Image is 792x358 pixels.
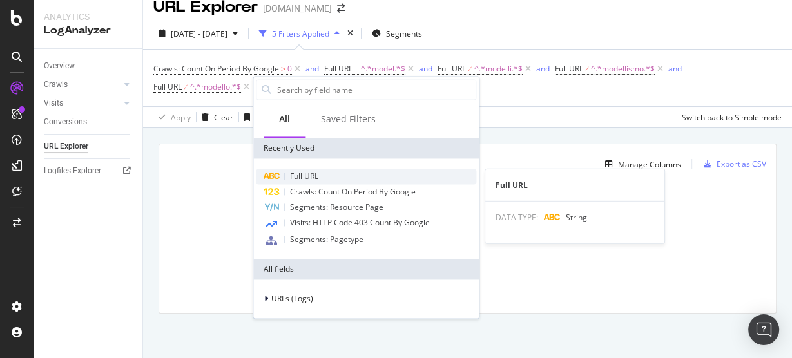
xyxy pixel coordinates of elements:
span: Full URL [438,63,466,74]
span: Full URL [555,63,583,74]
div: URL Explorer [44,140,88,153]
span: 0 [287,60,292,78]
div: Visits [44,97,63,110]
span: [DATE] - [DATE] [171,28,227,39]
button: and [536,62,550,75]
div: LogAnalyzer [44,23,132,38]
a: URL Explorer [44,140,133,153]
div: Logfiles Explorer [44,164,101,178]
span: Segments: Pagetype [290,234,363,245]
span: Crawls: Count On Period By Google [290,186,416,197]
span: Full URL [324,63,353,74]
span: Full URL [290,171,318,182]
span: String [566,212,587,223]
div: Manage Columns [618,159,681,170]
div: times [345,27,356,40]
div: Conversions [44,115,87,129]
span: ^.*model.*$ [361,60,405,78]
span: ≠ [184,81,188,92]
a: Logfiles Explorer [44,164,133,178]
button: Save [239,107,273,127]
button: and [305,62,319,75]
button: Manage Columns [600,156,681,172]
span: Segments: Resource Page [290,202,383,212]
div: Overview [44,59,75,73]
button: Clear [197,107,233,127]
div: and [536,63,550,74]
button: Switch back to Simple mode [677,107,782,127]
div: Crawls [44,78,68,91]
a: Visits [44,97,121,110]
div: 5 Filters Applied [272,28,329,39]
button: Segments [367,23,427,44]
button: and [668,62,682,75]
div: [DOMAIN_NAME] [263,2,332,15]
button: 5 Filters Applied [254,23,345,44]
button: and [419,62,432,75]
div: All [279,113,290,126]
span: ≠ [585,63,590,74]
button: Add Filter [252,79,304,95]
button: [DATE] - [DATE] [153,23,243,44]
span: ≠ [468,63,472,74]
span: ^.*modello.*$ [190,78,241,96]
div: arrow-right-arrow-left [337,4,345,13]
div: and [305,63,319,74]
button: Apply [153,107,191,127]
span: = [354,63,359,74]
a: Overview [44,59,133,73]
div: Apply [171,112,191,123]
input: Search by field name [276,80,476,99]
a: Crawls [44,78,121,91]
span: DATA TYPE: [496,212,538,223]
span: ^.*modelli.*$ [474,60,523,78]
span: ^.*modellismo.*$ [591,60,655,78]
div: All fields [253,259,479,279]
div: and [419,63,432,74]
div: Analytics [44,10,132,23]
div: Switch back to Simple mode [682,112,782,123]
span: URLs (Logs) [271,294,313,305]
button: Export as CSV [699,154,766,174]
div: Export as CSV [717,158,766,169]
div: Full URL [485,180,664,191]
div: Open Intercom Messenger [748,314,779,345]
div: and [668,63,682,74]
div: Recently Used [253,138,479,158]
div: Saved Filters [321,113,376,126]
a: Conversions [44,115,133,129]
span: Crawls: Count On Period By Google [153,63,279,74]
span: Visits: HTTP Code 403 Count By Google [290,217,430,228]
span: > [281,63,285,74]
span: Segments [386,28,422,39]
span: Full URL [153,81,182,92]
div: Clear [214,112,233,123]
